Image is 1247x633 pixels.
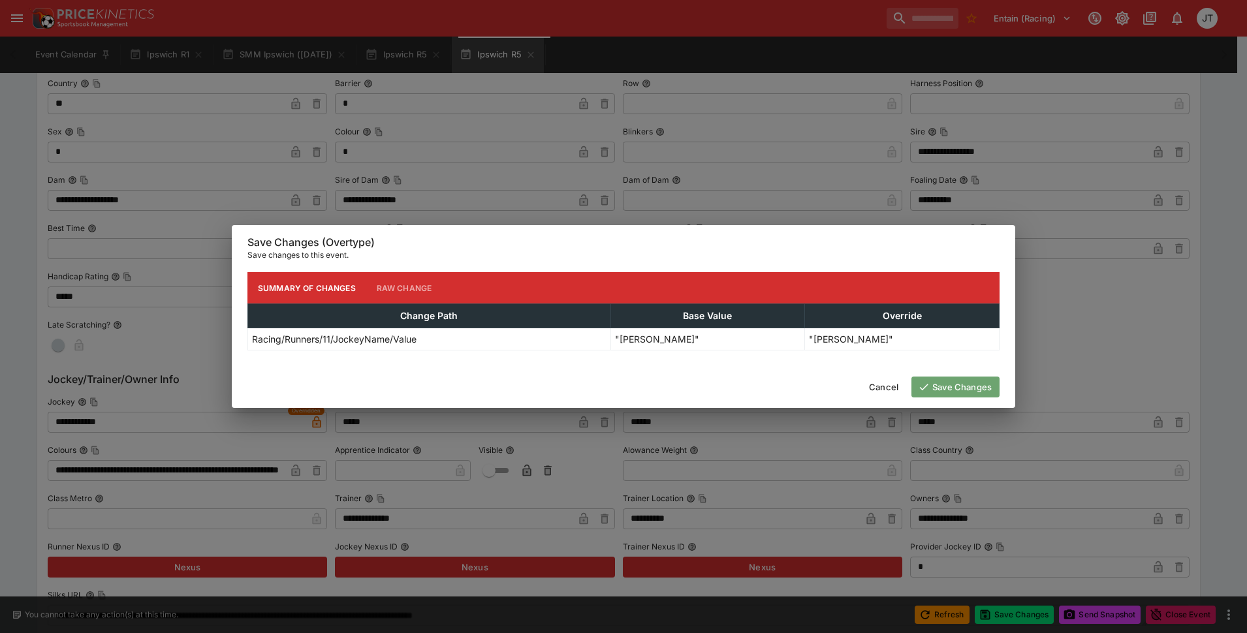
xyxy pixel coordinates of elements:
[247,236,1000,249] h6: Save Changes (Overtype)
[805,304,1000,328] th: Override
[610,328,805,350] td: "[PERSON_NAME]"
[247,249,1000,262] p: Save changes to this event.
[247,272,366,303] button: Summary of Changes
[610,304,805,328] th: Base Value
[248,304,611,328] th: Change Path
[911,377,1000,397] button: Save Changes
[366,272,443,303] button: Raw Change
[861,377,906,397] button: Cancel
[252,332,417,346] p: Racing/Runners/11/JockeyName/Value
[805,328,1000,350] td: "[PERSON_NAME]"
